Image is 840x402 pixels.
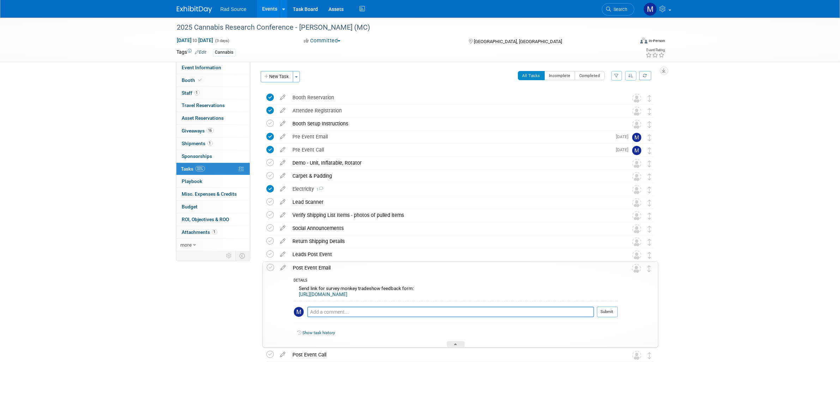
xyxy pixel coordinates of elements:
[215,39,230,43] span: (3 days)
[289,170,618,182] div: Carpet & Padding
[289,91,618,104] div: Booth Reservation
[194,90,200,95] span: 1
[182,102,225,108] span: Travel Reservations
[289,118,618,130] div: Booth Setup Instructions
[597,307,618,317] button: Submit
[177,37,214,43] span: [DATE] [DATE]
[176,213,250,226] a: ROI, Objectives & ROO
[192,37,199,43] span: to
[277,225,289,231] a: edit
[648,187,652,193] i: Move task
[176,61,250,74] a: Event Information
[632,250,641,260] img: Unassigned
[177,6,212,13] img: ExhibitDay
[176,188,250,200] a: Misc. Expenses & Credits
[294,307,304,317] img: Melissa Conboy
[176,201,250,213] a: Budget
[277,238,289,244] a: edit
[632,237,641,247] img: Unassigned
[182,178,203,184] span: Playbook
[212,229,217,235] span: 1
[616,134,632,139] span: [DATE]
[277,120,289,127] a: edit
[277,94,289,101] a: edit
[176,125,250,137] a: Giveaways16
[648,95,652,102] i: Move task
[182,153,212,159] span: Sponsorships
[277,251,289,258] a: edit
[207,141,213,146] span: 1
[611,7,628,12] span: Search
[277,351,289,358] a: edit
[632,351,641,360] img: Unassigned
[277,173,289,179] a: edit
[176,175,250,188] a: Playbook
[176,87,250,99] a: Staff1
[182,65,222,70] span: Event Information
[289,157,618,169] div: Demo - Unit, Inflatable, Rotator
[277,212,289,218] a: edit
[176,99,250,112] a: Travel Reservations
[632,211,641,220] img: Unassigned
[181,242,192,248] span: more
[181,166,205,172] span: Tasks
[518,71,545,80] button: All Tasks
[632,120,641,129] img: Unassigned
[648,147,652,154] i: Move task
[648,239,652,246] i: Move task
[289,183,618,195] div: Electricity
[593,37,665,47] div: Event Format
[648,108,652,115] i: Move task
[182,141,213,146] span: Shipments
[182,204,198,209] span: Budget
[616,147,632,152] span: [DATE]
[182,229,217,235] span: Attachments
[176,137,250,150] a: Shipments1
[182,217,229,222] span: ROI, Objectives & ROO
[632,172,641,181] img: Unassigned
[289,248,618,260] div: Leads Post Event
[261,71,293,82] button: New Task
[648,160,652,167] i: Move task
[289,131,612,143] div: Pre Event Email
[195,50,207,55] a: Edit
[299,292,348,297] a: [URL][DOMAIN_NAME]
[632,159,641,168] img: Unassigned
[235,251,250,260] td: Toggle Event Tabs
[648,121,652,128] i: Move task
[648,200,652,206] i: Move task
[632,107,641,116] img: Unassigned
[575,71,605,80] button: Completed
[474,39,562,44] span: [GEOGRAPHIC_DATA], [GEOGRAPHIC_DATA]
[223,251,236,260] td: Personalize Event Tab Strip
[632,133,641,142] img: Melissa Conboy
[643,2,657,16] img: Melissa Conboy
[182,191,237,197] span: Misc. Expenses & Credits
[648,265,651,272] i: Move task
[602,3,634,16] a: Search
[648,352,652,359] i: Move task
[207,128,214,133] span: 16
[289,209,618,221] div: Verify Shipping List Items - photos of pulled items
[632,198,641,207] img: Unassigned
[177,48,207,57] td: Tags
[640,38,647,43] img: Format-Inperson.png
[176,74,250,87] a: Booth
[289,222,618,234] div: Social Announcements
[277,107,289,114] a: edit
[277,265,290,271] a: edit
[277,186,289,192] a: edit
[175,21,624,34] div: 2025 Cannabis Research Conference - [PERSON_NAME] (MC)
[289,144,612,156] div: Pre Event Call
[277,199,289,205] a: edit
[632,94,641,103] img: Unassigned
[639,71,651,80] a: Refresh
[632,146,641,155] img: Melissa Conboy
[294,284,618,301] div: Send link for survey monkey tradeshow feedback form:
[632,264,641,273] img: Unassigned
[277,160,289,166] a: edit
[199,78,202,82] i: Booth reservation complete
[289,349,618,361] div: Post Event Call
[176,150,250,162] a: Sponsorships
[632,224,641,233] img: Unassigned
